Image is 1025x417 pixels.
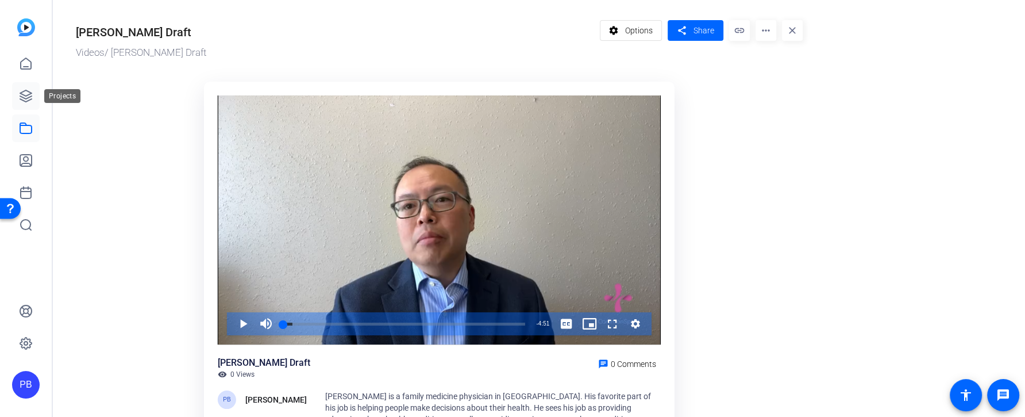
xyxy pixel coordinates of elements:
[668,20,723,41] button: Share
[255,312,278,335] button: Mute
[76,45,594,60] div: / [PERSON_NAME] Draft
[283,323,525,326] div: Progress Bar
[598,359,608,369] mat-icon: chat
[538,320,549,327] span: 4:51
[555,312,578,335] button: Captions
[218,370,227,379] mat-icon: visibility
[218,95,661,345] div: Video Player
[729,20,750,41] mat-icon: link
[782,20,803,41] mat-icon: close
[76,24,191,41] div: [PERSON_NAME] Draft
[756,20,776,41] mat-icon: more_horiz
[230,370,255,379] span: 0 Views
[693,25,714,37] span: Share
[625,20,653,41] span: Options
[600,20,662,41] button: Options
[959,388,973,402] mat-icon: accessibility
[611,359,656,369] span: 0 Comments
[594,356,661,370] a: 0 Comments
[675,23,689,39] mat-icon: share
[578,312,601,335] button: Picture-in-Picture
[245,393,307,407] div: [PERSON_NAME]
[536,320,538,327] span: -
[17,18,35,36] img: blue-gradient.svg
[218,356,310,370] div: [PERSON_NAME] Draft
[996,388,1010,402] mat-icon: message
[12,371,40,399] div: PB
[76,47,105,58] a: Videos
[601,312,624,335] button: Fullscreen
[218,391,236,409] div: PB
[44,89,80,103] div: Projects
[607,20,621,41] mat-icon: settings
[232,312,255,335] button: Play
